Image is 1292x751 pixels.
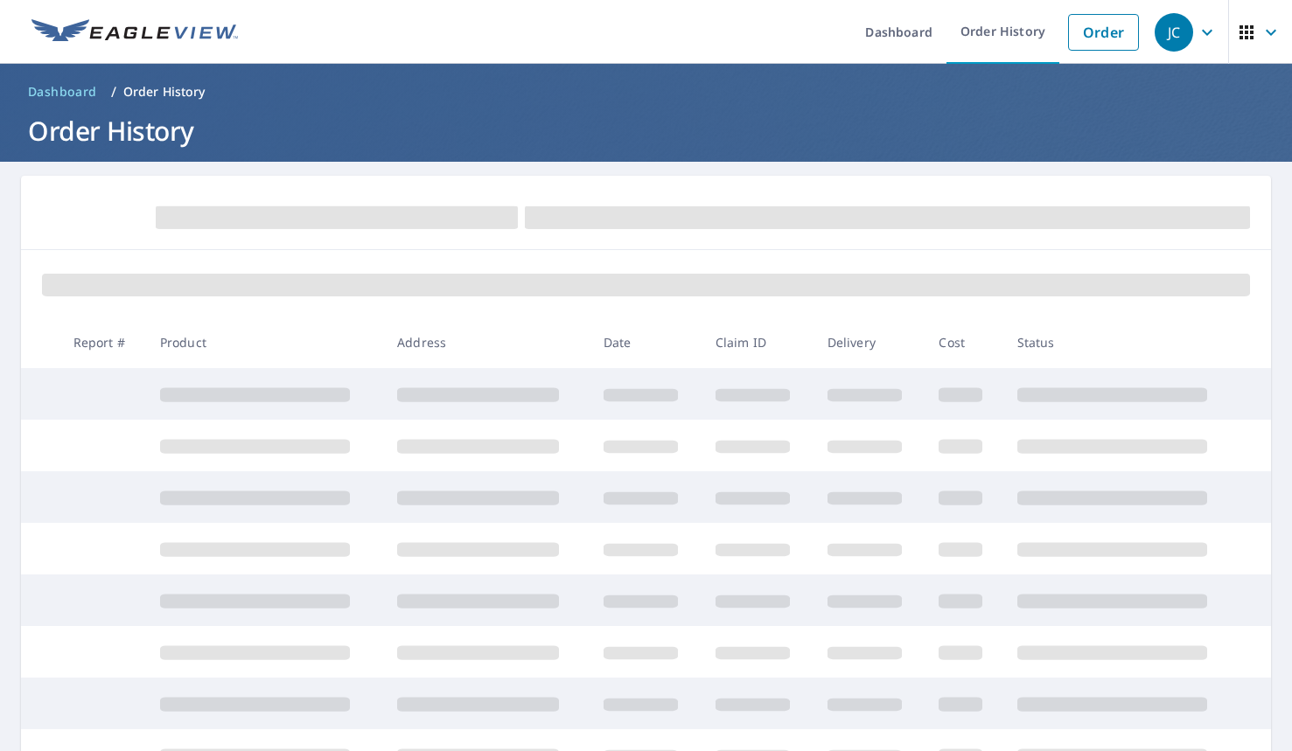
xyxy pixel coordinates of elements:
[702,316,814,368] th: Claim ID
[1003,316,1240,368] th: Status
[123,83,206,101] p: Order History
[146,316,383,368] th: Product
[925,316,1002,368] th: Cost
[31,19,238,45] img: EV Logo
[590,316,702,368] th: Date
[21,78,1271,106] nav: breadcrumb
[111,81,116,102] li: /
[814,316,925,368] th: Delivery
[21,78,104,106] a: Dashboard
[1155,13,1193,52] div: JC
[59,316,146,368] th: Report #
[1068,14,1139,51] a: Order
[28,83,97,101] span: Dashboard
[383,316,590,368] th: Address
[21,113,1271,149] h1: Order History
